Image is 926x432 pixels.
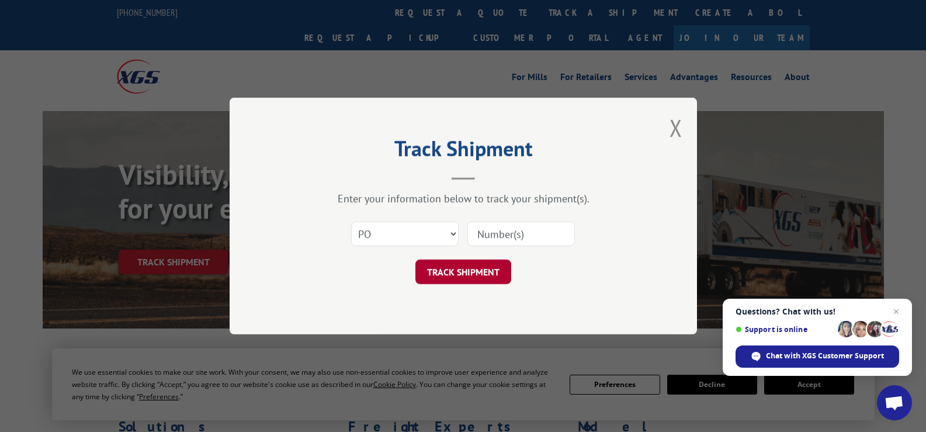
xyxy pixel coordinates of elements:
button: TRACK SHIPMENT [415,260,511,284]
div: Chat with XGS Customer Support [736,345,899,368]
div: Enter your information below to track your shipment(s). [288,192,639,205]
span: Support is online [736,325,834,334]
button: Close modal [670,112,682,143]
div: Open chat [877,385,912,420]
span: Close chat [889,305,903,319]
h2: Track Shipment [288,140,639,163]
span: Chat with XGS Customer Support [766,351,884,361]
span: Questions? Chat with us! [736,307,899,316]
input: Number(s) [467,222,575,246]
